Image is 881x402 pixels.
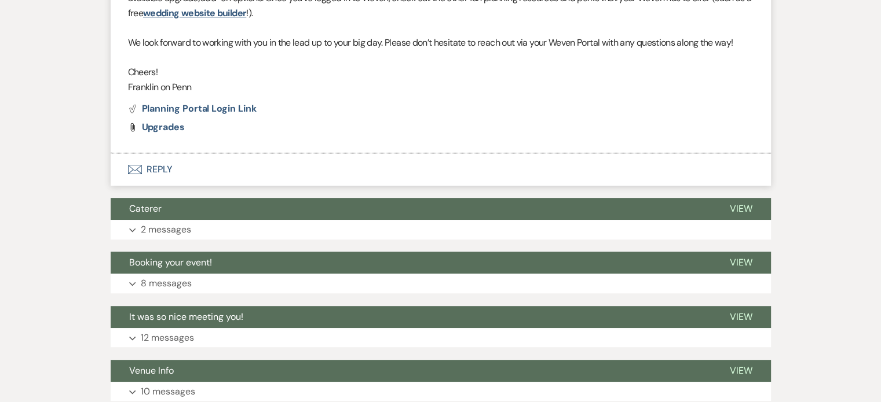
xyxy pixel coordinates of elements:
span: Cheers! [128,66,158,78]
span: It was so nice meeting you! [129,311,243,323]
button: 8 messages [111,274,771,293]
span: View [730,202,752,215]
p: 2 messages [141,222,191,237]
span: Planning Portal Login Link [142,102,257,115]
span: View [730,256,752,268]
button: View [711,252,771,274]
button: Planning Portal Login Link [128,104,257,113]
button: 2 messages [111,220,771,239]
p: 12 messages [141,330,194,345]
p: 10 messages [141,384,195,399]
span: View [730,311,752,323]
button: 10 messages [111,382,771,401]
span: Caterer [129,202,162,215]
button: It was so nice meeting you! [111,306,711,328]
p: 8 messages [141,276,192,291]
span: We look forward to working with you in the lead up to your big day. Please don’t hesitate to reac... [128,36,733,49]
a: wedding website builder [143,7,246,19]
button: View [711,306,771,328]
button: View [711,198,771,220]
button: Venue Info [111,360,711,382]
span: View [730,364,752,377]
button: Reply [111,153,771,186]
span: Venue Info [129,364,174,377]
button: Caterer [111,198,711,220]
a: Upgrades [142,123,185,132]
button: 12 messages [111,328,771,348]
button: Booking your event! [111,252,711,274]
span: Booking your event! [129,256,212,268]
span: !). [246,7,253,19]
span: Upgrades [142,121,185,133]
button: View [711,360,771,382]
p: Franklin on Penn [128,80,754,95]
